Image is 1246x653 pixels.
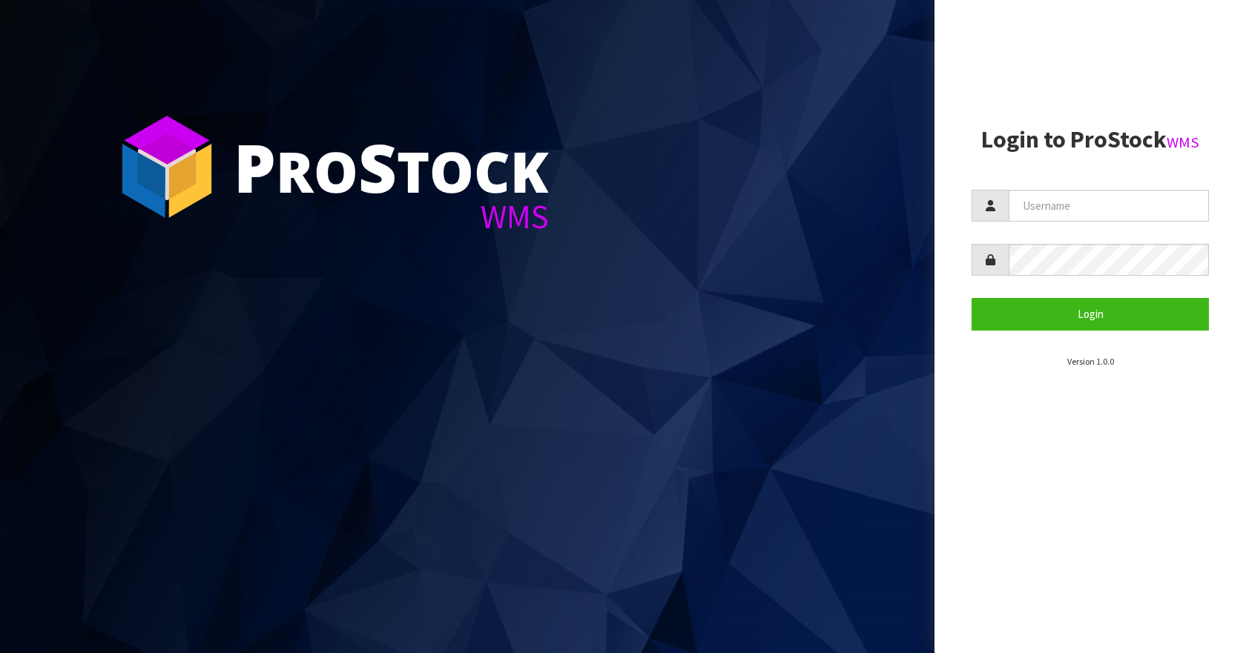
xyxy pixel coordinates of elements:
div: ro tock [234,133,549,200]
span: S [358,122,397,212]
button: Login [972,298,1209,330]
h2: Login to ProStock [972,127,1209,153]
small: Version 1.0.0 [1067,356,1114,367]
small: WMS [1167,133,1199,152]
div: WMS [234,200,549,233]
img: ProStock Cube [111,111,222,222]
input: Username [1009,190,1209,222]
span: P [234,122,276,212]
